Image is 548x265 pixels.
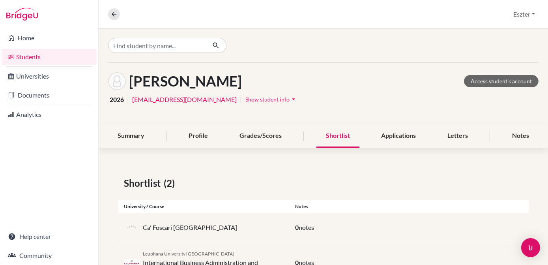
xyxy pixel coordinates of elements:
button: Eszter [510,7,539,22]
span: | [127,95,129,104]
span: Show student info [245,96,290,103]
span: Leuphana University [GEOGRAPHIC_DATA] [143,251,234,257]
div: Shortlist [316,124,359,148]
div: Notes [289,203,529,210]
a: Home [2,30,97,46]
span: | [240,95,242,104]
span: 0 [295,224,299,231]
div: Summary [108,124,154,148]
h1: [PERSON_NAME] [129,73,242,90]
a: Access student's account [464,75,539,87]
img: Bridge-U [6,8,38,21]
div: Profile [179,124,217,148]
div: Applications [372,124,425,148]
span: (2) [164,176,178,190]
input: Find student by name... [108,38,206,53]
img: default-university-logo-42dd438d0b49c2174d4c41c49dcd67eec2da6d16b3a2f6d5de70cc347232e317.png [124,220,140,235]
div: University / Course [118,203,289,210]
a: [EMAIL_ADDRESS][DOMAIN_NAME] [132,95,237,104]
img: Dávid Areniello Scharli's avatar [108,72,126,90]
p: Ca' Foscari [GEOGRAPHIC_DATA] [143,223,237,232]
a: Students [2,49,97,65]
div: Letters [438,124,477,148]
a: Universities [2,68,97,84]
div: Notes [503,124,539,148]
span: Shortlist [124,176,164,190]
button: Show student infoarrow_drop_down [245,93,298,105]
a: Community [2,248,97,263]
span: 2026 [110,95,124,104]
div: Grades/Scores [230,124,291,148]
span: notes [299,224,314,231]
i: arrow_drop_down [290,95,297,103]
a: Documents [2,87,97,103]
a: Help center [2,229,97,244]
div: Open Intercom Messenger [521,238,540,257]
a: Analytics [2,107,97,122]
